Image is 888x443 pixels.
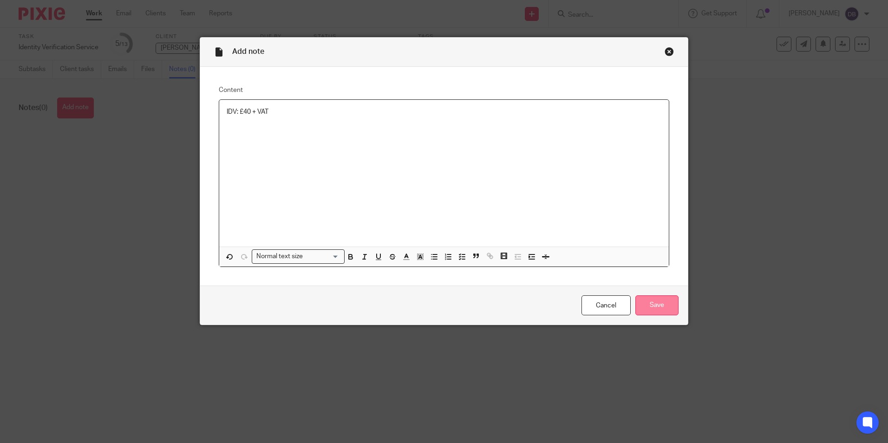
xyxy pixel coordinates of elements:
[254,252,305,261] span: Normal text size
[665,47,674,56] div: Close this dialog window
[581,295,631,315] a: Cancel
[219,85,669,95] label: Content
[306,252,339,261] input: Search for option
[635,295,679,315] input: Save
[227,107,661,117] p: IDV: £40 + VAT
[252,249,345,264] div: Search for option
[232,48,264,55] span: Add note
